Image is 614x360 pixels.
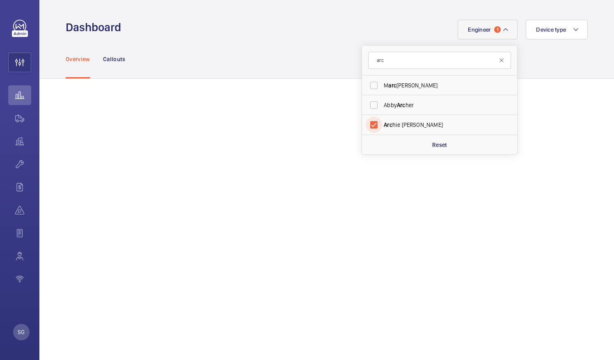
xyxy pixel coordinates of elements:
[526,20,588,39] button: Device type
[384,122,392,128] span: Arc
[66,55,90,63] p: Overview
[397,102,406,108] span: Arc
[468,26,491,33] span: Engineer
[536,26,566,33] span: Device type
[384,81,497,89] span: M [PERSON_NAME]
[103,55,126,63] p: Callouts
[384,101,497,109] span: Abby her
[458,20,518,39] button: Engineer1
[384,121,497,129] span: hie [PERSON_NAME]
[368,52,511,69] input: Search by engineer
[388,82,396,89] span: arc
[66,20,126,35] h1: Dashboard
[18,328,25,336] p: SG
[494,26,501,33] span: 1
[432,141,447,149] p: Reset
